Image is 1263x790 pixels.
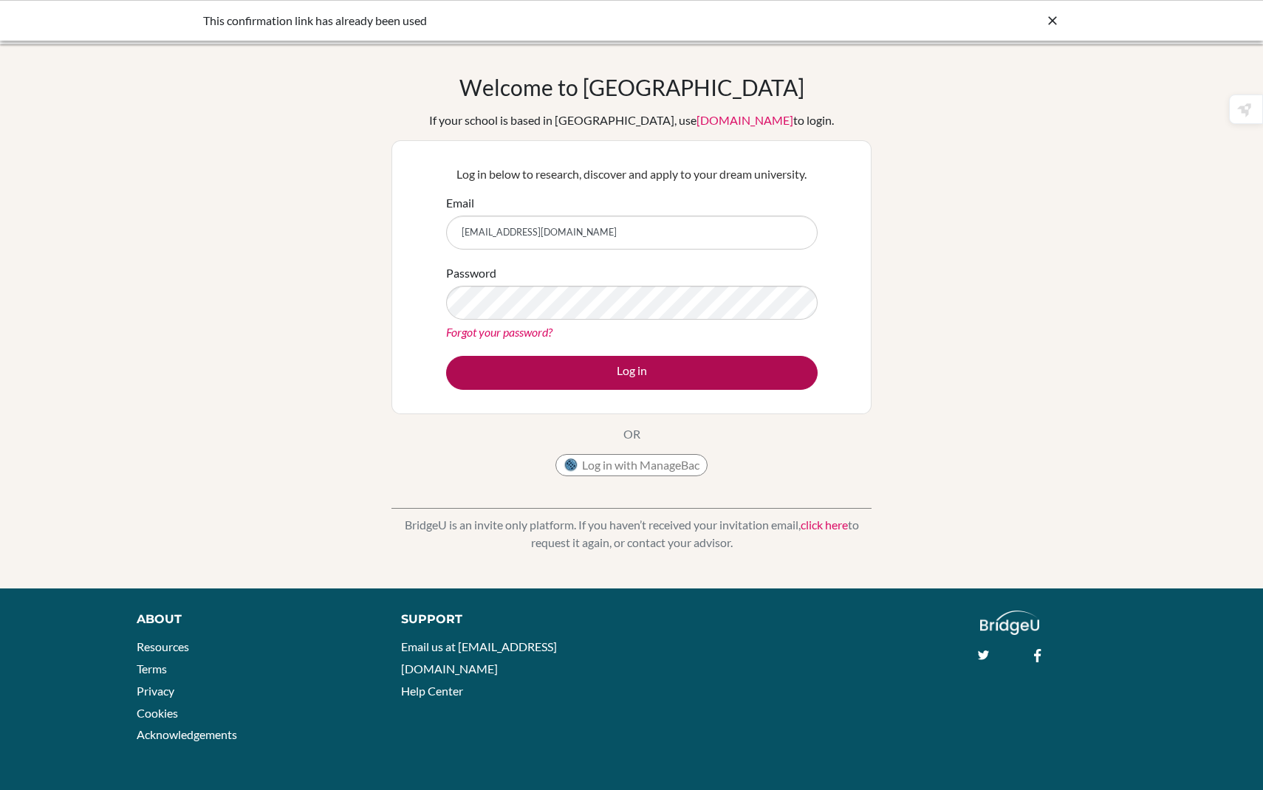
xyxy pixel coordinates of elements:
[137,639,189,653] a: Resources
[446,264,496,282] label: Password
[555,454,708,476] button: Log in with ManageBac
[623,425,640,443] p: OR
[401,611,615,628] div: Support
[137,662,167,676] a: Terms
[429,111,834,129] div: If your school is based in [GEOGRAPHIC_DATA], use to login.
[446,356,818,390] button: Log in
[137,727,237,741] a: Acknowledgements
[203,12,838,30] div: This confirmation link has already been used
[137,684,174,698] a: Privacy
[137,706,178,720] a: Cookies
[696,113,793,127] a: [DOMAIN_NAME]
[801,518,848,532] a: click here
[459,74,804,100] h1: Welcome to [GEOGRAPHIC_DATA]
[137,611,368,628] div: About
[446,325,552,339] a: Forgot your password?
[401,639,557,676] a: Email us at [EMAIL_ADDRESS][DOMAIN_NAME]
[401,684,463,698] a: Help Center
[980,611,1040,635] img: logo_white@2x-f4f0deed5e89b7ecb1c2cc34c3e3d731f90f0f143d5ea2071677605dd97b5244.png
[446,165,818,183] p: Log in below to research, discover and apply to your dream university.
[446,194,474,212] label: Email
[391,516,872,552] p: BridgeU is an invite only platform. If you haven’t received your invitation email, to request it ...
